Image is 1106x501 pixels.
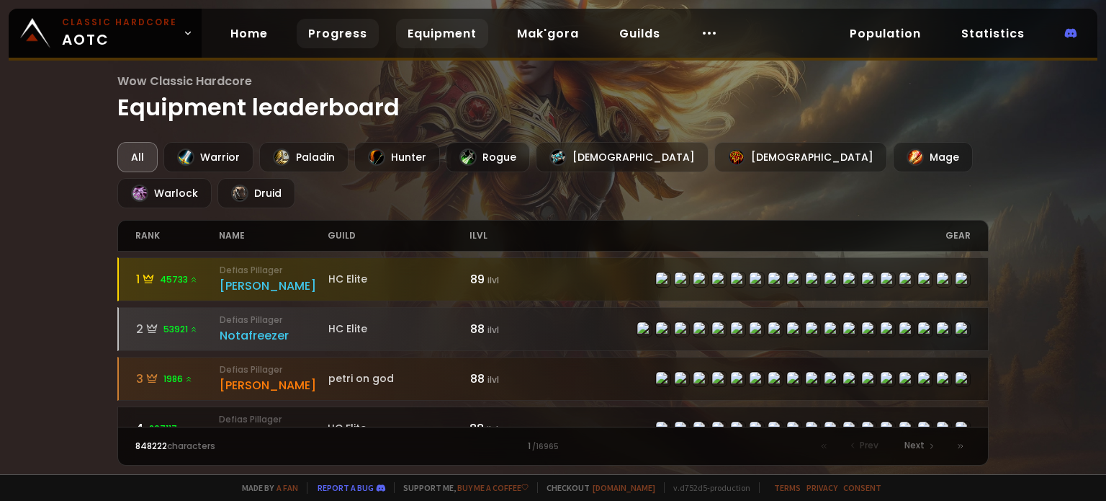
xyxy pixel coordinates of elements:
div: 88 [470,320,554,338]
div: HC Elite [328,272,470,287]
span: Support me, [394,482,529,493]
div: Mage [893,142,973,172]
a: 253921 Defias PillagerNotafreezerHC Elite88 ilvlitem-22498item-23057item-22983item-2575item-22496... [117,307,989,351]
a: 145733 Defias Pillager[PERSON_NAME]HC Elite89 ilvlitem-22498item-23057item-22499item-4335item-224... [117,257,989,301]
span: 1986 [163,373,193,386]
div: name [219,221,328,251]
div: [PERSON_NAME] [220,277,328,295]
div: 2 [136,320,220,338]
a: Consent [843,482,881,493]
span: v. d752d5 - production [664,482,750,493]
span: 207117 [149,422,187,435]
a: a fan [276,482,298,493]
div: 88 [470,370,554,388]
div: Notafreezer [220,327,328,345]
span: AOTC [62,16,177,50]
div: ilvl [469,221,553,251]
a: Home [219,19,279,48]
div: Warlock [117,178,212,208]
div: 4 [135,420,219,438]
a: Equipment [396,19,488,48]
span: Next [904,439,925,452]
div: petri on god [328,371,470,386]
div: characters [135,440,344,453]
div: All [117,142,158,172]
a: Mak'gora [505,19,590,48]
small: Defias Pillager [220,264,328,277]
span: Wow Classic Hardcore [117,72,989,90]
span: 848222 [135,440,167,452]
small: / 16965 [532,441,559,453]
a: Population [838,19,932,48]
a: 31986 Defias Pillager[PERSON_NAME]petri on god88 ilvlitem-22490item-21712item-22491item-22488item... [117,357,989,401]
a: Privacy [806,482,837,493]
span: 45733 [160,273,198,286]
div: 1 [344,440,762,453]
div: rank [135,221,219,251]
div: HC Elite [328,421,469,436]
small: Defias Pillager [220,314,328,327]
div: 89 [470,270,554,288]
div: Druid [217,178,295,208]
a: Buy me a coffee [457,482,529,493]
div: [PERSON_NAME] [220,376,328,394]
div: HC Elite [328,322,470,337]
div: Rogue [446,142,530,172]
div: guild [328,221,469,251]
span: Prev [860,439,878,452]
div: 3 [136,370,220,388]
small: Defias Pillager [219,413,328,426]
a: Progress [297,19,379,48]
div: Paladin [259,142,349,172]
span: Checkout [537,482,655,493]
small: ilvl [487,373,499,386]
a: Statistics [950,19,1036,48]
small: ilvl [487,324,499,336]
div: Warrior [163,142,253,172]
div: 88 [469,420,553,438]
a: Report a bug [318,482,374,493]
div: [DEMOGRAPHIC_DATA] [536,142,709,172]
div: gear [553,221,971,251]
a: Guilds [608,19,672,48]
a: Classic HardcoreAOTC [9,9,202,58]
small: ilvl [487,274,499,286]
div: Hunter [354,142,440,172]
div: 1 [136,270,220,288]
small: ilvl [487,423,498,435]
h1: Equipment leaderboard [117,72,989,125]
span: 53921 [163,323,198,336]
a: Terms [774,482,801,493]
small: Classic Hardcore [62,16,177,29]
a: [DOMAIN_NAME] [593,482,655,493]
span: Made by [233,482,298,493]
small: Defias Pillager [220,363,328,376]
div: [DEMOGRAPHIC_DATA] [714,142,887,172]
a: 4207117 Defias PillagerErkahHC Elite88 ilvlitem-22498item-23057item-22983item-17723item-22496item... [117,407,989,451]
